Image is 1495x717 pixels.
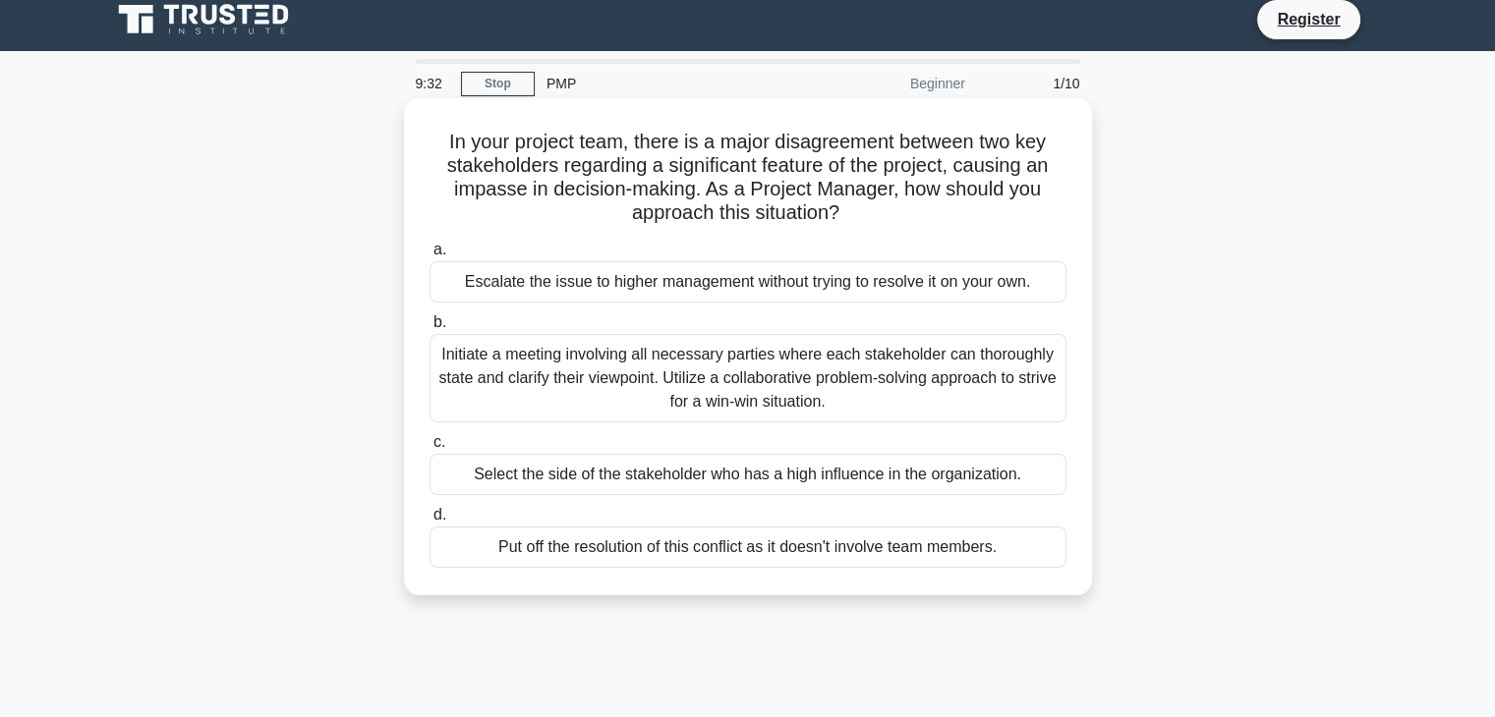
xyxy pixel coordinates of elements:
div: Beginner [805,64,977,103]
span: c. [433,433,445,450]
a: Register [1265,7,1351,31]
a: Stop [461,72,535,96]
span: d. [433,506,446,523]
div: Escalate the issue to higher management without trying to resolve it on your own. [430,261,1066,303]
div: 1/10 [977,64,1092,103]
div: PMP [535,64,805,103]
span: b. [433,313,446,330]
div: 9:32 [404,64,461,103]
div: Initiate a meeting involving all necessary parties where each stakeholder can thoroughly state an... [430,334,1066,422]
span: a. [433,241,446,257]
div: Put off the resolution of this conflict as it doesn't involve team members. [430,526,1066,568]
div: Select the side of the stakeholder who has a high influence in the organization. [430,454,1066,495]
h5: In your project team, there is a major disagreement between two key stakeholders regarding a sign... [428,130,1068,226]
